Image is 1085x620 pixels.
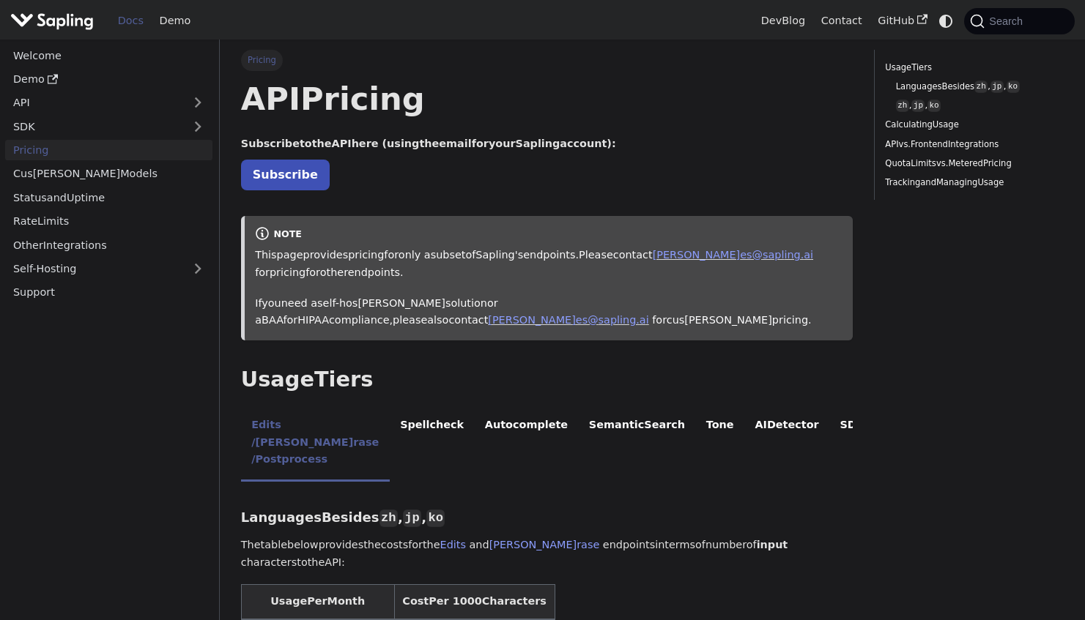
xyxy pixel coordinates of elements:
[896,81,922,91] bbb: Langu
[5,45,212,66] a: Welcome
[400,419,429,430] bbb: Spell
[772,314,792,326] bbb: pric
[13,168,33,179] bbb: Cus
[110,10,152,32] a: Docs
[878,15,893,26] bbb: Git
[896,99,1053,113] a: zh,jp,ko
[644,419,666,430] bbb: Sea
[5,140,212,161] a: Pricing
[262,314,276,326] bbb: BA
[47,192,60,203] bbb: an
[885,119,958,130] span: ating ge
[255,297,497,326] span: f u ed a lf- [PERSON_NAME] tion r a A r AA iance, ase so act
[470,539,483,550] bbb: an
[445,297,467,309] bbb: solu
[5,282,212,303] a: Support
[339,297,358,309] bbb: hos
[755,419,763,430] bbb: A
[160,15,174,26] bbb: De
[152,10,199,32] a: Demo
[348,249,368,261] bbb: pric
[281,297,295,309] bbb: ne
[241,160,330,190] a: Subscribe
[488,314,648,326] a: [PERSON_NAME]es@sapling.ai
[314,367,350,392] bbb: Tie
[241,367,285,392] bbb: Usa
[241,138,616,149] span: ribe o e I re ( ng e il r ur ing unt):
[241,556,271,568] bbb: chara
[287,539,303,550] bbb: bel
[273,228,289,239] bbb: no
[387,138,404,149] bbb: usi
[13,192,31,203] bbb: Sta
[753,10,813,32] a: DevBlog
[13,214,69,228] span: te its
[489,539,600,550] a: [PERSON_NAME]rase
[408,539,418,550] bbb: fo
[840,417,864,468] span: K
[381,539,399,550] bbb: cos
[899,139,904,149] bbb: v
[393,314,409,326] bbb: ple
[782,15,792,26] bbb: Bl
[885,119,911,130] bbb: Calcul
[755,417,818,468] span: I ctor
[426,509,445,527] code: ko
[13,215,27,227] bbb: Ra
[241,539,254,550] bbb: Th
[761,15,805,26] span: v og
[885,118,1059,132] a: CalculatingUsage
[399,249,412,261] bbb: on
[664,539,679,550] bbb: ter
[241,81,425,117] span: I ing
[255,266,403,278] span: r ing r er ints.
[896,100,909,112] code: zh
[13,263,26,274] bbb: Se
[885,158,902,168] bbb: Quo
[603,539,636,550] bbb: endpo
[821,15,862,26] span: act
[297,314,314,326] bbb: HIP
[13,286,40,298] bbb: Supp
[297,556,301,568] bbb: t
[118,15,133,26] bbb: Do
[489,138,503,149] bbb: yo
[363,539,374,550] bbb: th
[5,163,212,184] a: Cus[PERSON_NAME]Models
[885,62,932,72] span: ge rs
[885,177,1004,187] span: king d ging ge
[983,158,999,168] bbb: Pric
[13,72,45,86] span: mo
[255,249,652,261] span: is ge ides ing r ly a set f ing's ints. ase act
[870,10,935,32] a: GitHub
[241,367,374,392] span: ge rs
[885,139,896,149] bbb: AP
[990,81,1004,93] code: jp
[589,419,622,430] bbb: Sema
[303,249,327,261] bbb: prov
[695,539,702,550] bbb: o
[241,138,276,149] bbb: Subsc
[255,266,265,278] bbb: fo
[489,539,577,550] bbb: [PERSON_NAME]
[706,539,729,550] bbb: num
[13,167,158,180] span: [PERSON_NAME] els
[989,15,1023,27] span: rch
[885,139,999,149] span: I s. tend ations
[277,249,290,261] bbb: pa
[488,314,648,326] span: es@ ing. i
[118,15,144,26] span: cs
[560,138,587,149] bbb: acco
[964,8,1074,34] button: Search (Command+K)
[885,61,1059,75] a: UsageTiers
[885,62,901,72] bbb: Usa
[649,314,812,326] span: r [PERSON_NAME] ing.
[466,539,489,550] span: d
[43,239,75,251] bbb: Integr
[329,314,361,326] bbb: compl
[317,297,329,309] bbb: se
[348,266,381,278] bbb: endpo
[516,138,541,149] bbb: Sapl
[439,138,464,149] bbb: ema
[942,81,960,91] bbb: Besi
